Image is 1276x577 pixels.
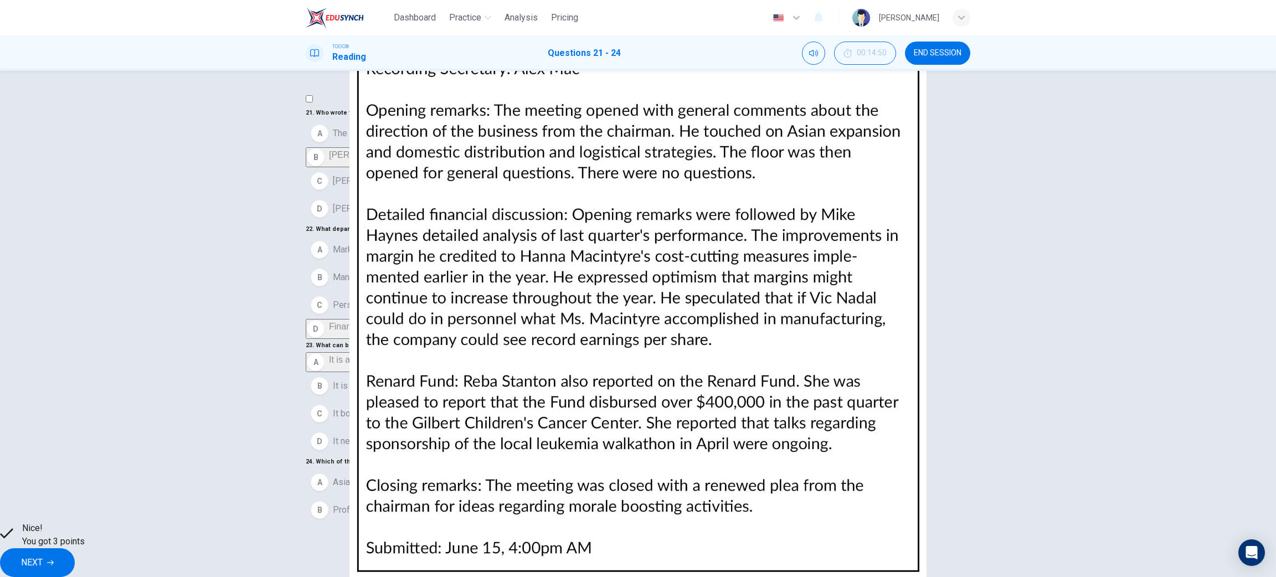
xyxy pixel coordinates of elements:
[905,42,970,65] button: END SESSION
[547,8,583,28] button: Pricing
[21,555,43,570] span: NEXT
[332,50,366,64] h1: Reading
[548,47,621,60] h1: Questions 21 - 24
[802,42,825,65] div: Mute
[551,11,578,24] span: Pricing
[914,49,961,58] span: END SESSION
[500,8,542,28] button: Analysis
[879,11,939,24] div: [PERSON_NAME]
[834,42,896,65] button: 00:14:50
[389,8,440,28] button: Dashboard
[1238,539,1265,566] div: Open Intercom Messenger
[306,7,389,29] a: EduSynch logo
[505,11,538,24] span: Analysis
[449,11,481,24] span: Practice
[332,43,349,50] span: TOEIC®
[852,9,870,27] img: Profile picture
[306,7,364,29] img: EduSynch logo
[445,8,496,28] button: Practice
[771,14,785,22] img: en
[394,11,436,24] span: Dashboard
[834,42,896,65] div: Hide
[857,49,887,58] span: 00:14:50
